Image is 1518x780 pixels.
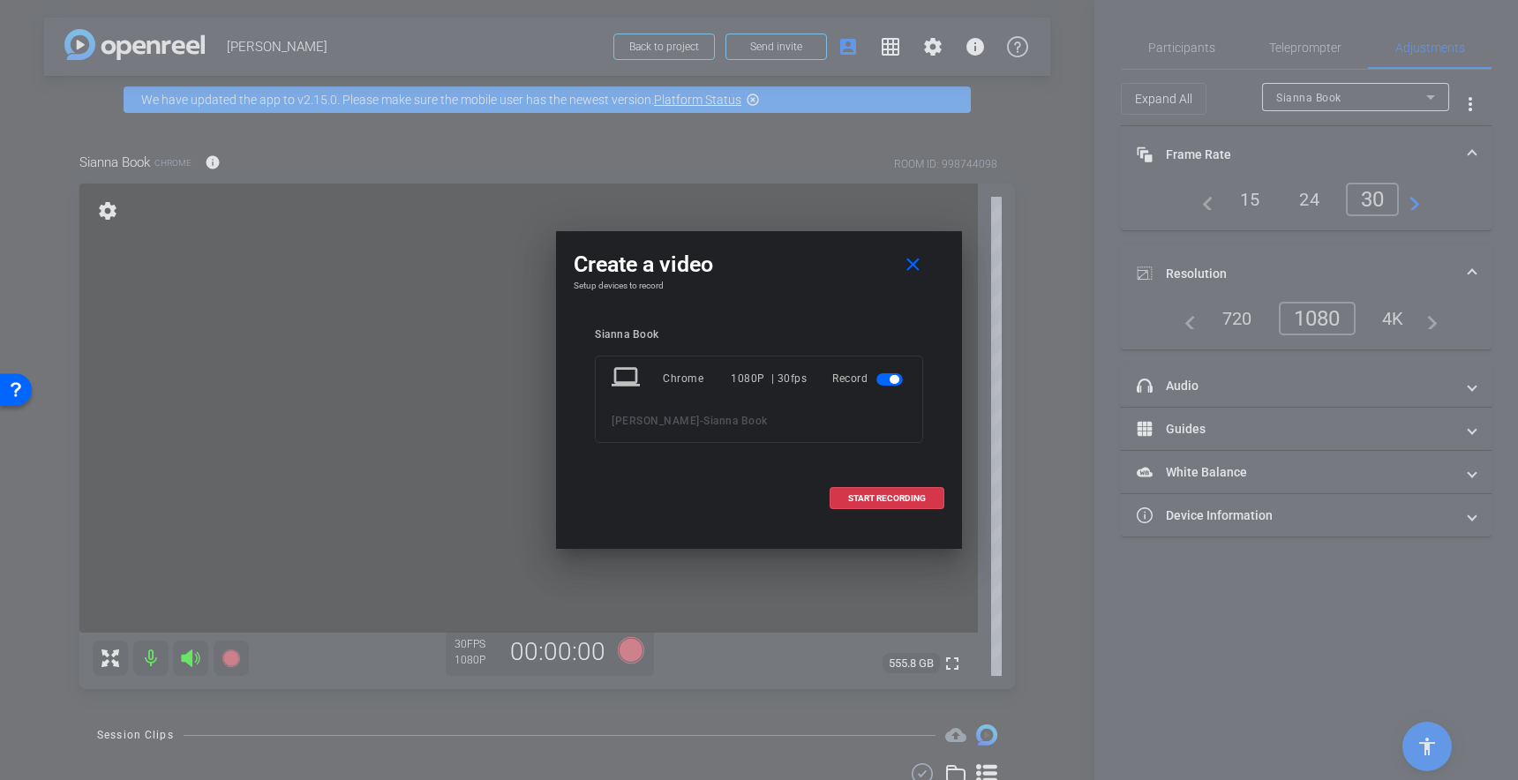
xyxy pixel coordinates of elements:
span: - [700,415,704,427]
span: [PERSON_NAME] [612,415,700,427]
span: Sianna Book [703,415,768,427]
span: START RECORDING [848,494,926,503]
div: Chrome [663,363,731,394]
div: Create a video [574,249,944,281]
div: 1080P | 30fps [731,363,807,394]
h4: Setup devices to record [574,281,944,291]
button: START RECORDING [830,487,944,509]
mat-icon: close [902,254,924,276]
div: Record [832,363,906,394]
div: Sianna Book [595,328,923,341]
mat-icon: laptop [612,363,643,394]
